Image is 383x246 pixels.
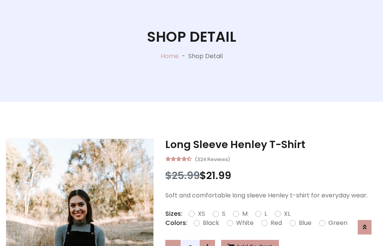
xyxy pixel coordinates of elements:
label: XS [198,209,205,218]
p: Soft and comfortable long sleeve Henley t-shirt for everyday wear. [165,191,377,200]
label: XL [284,209,290,218]
label: Red [271,218,282,228]
p: Colors: [165,218,187,228]
p: - [179,52,188,61]
span: 21.99 [206,168,231,182]
p: Shop Detail [188,52,223,61]
span: $25.99 [165,168,200,182]
a: Home [161,52,179,60]
p: Sizes: [165,209,183,218]
label: Black [203,218,219,228]
label: Green [328,218,347,228]
small: (324 Reviews) [195,154,230,163]
label: Blue [299,218,311,228]
label: M [242,209,248,218]
label: L [264,209,267,218]
label: White [236,218,254,228]
h3: Long Sleeve Henley T-Shirt [165,138,377,151]
h1: Shop Detail [147,28,236,45]
label: S [222,209,225,218]
h3: $ [165,169,377,182]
